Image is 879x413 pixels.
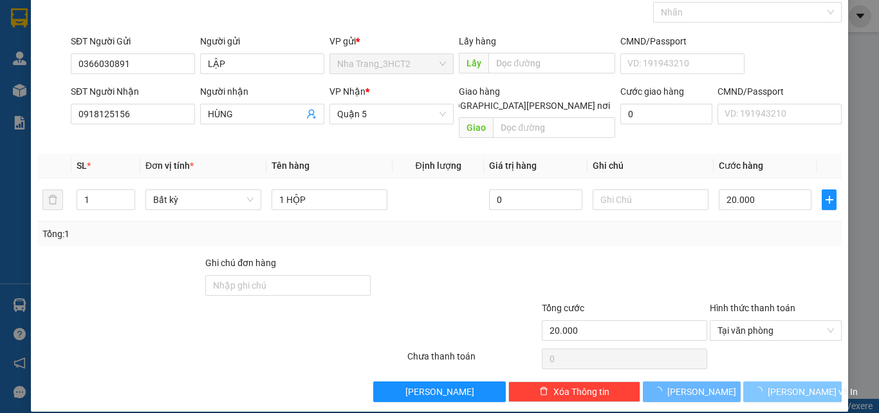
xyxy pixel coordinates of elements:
span: SL [77,160,87,171]
span: user-add [306,109,317,119]
span: [GEOGRAPHIC_DATA][PERSON_NAME] nơi [434,99,615,113]
span: VP Nhận [329,86,365,97]
button: deleteXóa Thông tin [508,381,640,402]
button: [PERSON_NAME] và In [743,381,842,402]
button: [PERSON_NAME] [643,381,741,402]
input: Dọc đường [488,53,615,73]
b: [DOMAIN_NAME] [108,49,177,59]
div: Người nhận [200,84,324,99]
span: Xóa Thông tin [553,385,609,399]
label: Hình thức thanh toán [710,303,795,313]
label: Ghi chú đơn hàng [205,258,276,268]
span: Tổng cước [542,303,584,313]
div: SĐT Người Gửi [71,34,195,48]
span: Lấy hàng [459,36,496,46]
span: Bất kỳ [153,190,254,209]
li: (c) 2017 [108,61,177,77]
span: Tại văn phòng [717,321,834,340]
span: Giao [459,117,493,138]
div: CMND/Passport [620,34,745,48]
div: SĐT Người Nhận [71,84,195,99]
div: CMND/Passport [717,84,842,99]
span: loading [653,387,667,396]
th: Ghi chú [588,153,714,178]
span: Giá trị hàng [489,160,537,171]
span: loading [754,387,768,396]
input: Ghi chú đơn hàng [205,275,371,296]
button: [PERSON_NAME] [373,381,505,402]
span: Giao hàng [459,86,500,97]
div: Tổng: 1 [42,227,340,241]
span: Đơn vị tính [145,160,194,171]
input: Cước giao hàng [620,104,712,124]
span: Lấy [459,53,488,73]
input: Ghi Chú [593,189,708,210]
button: plus [822,189,837,210]
b: Gửi khách hàng [79,19,127,79]
span: Định lượng [415,160,461,171]
span: delete [539,387,548,397]
div: Người gửi [200,34,324,48]
span: [PERSON_NAME] [667,385,736,399]
span: Nha Trang_3HCT2 [337,54,446,73]
div: Chưa thanh toán [406,349,541,372]
b: Phương Nam Express [16,83,71,166]
label: Cước giao hàng [620,86,684,97]
span: [PERSON_NAME] [405,385,474,399]
input: Dọc đường [493,117,615,138]
div: VP gửi [329,34,454,48]
img: logo.jpg [140,16,171,47]
button: delete [42,189,63,210]
span: plus [822,195,836,205]
input: 0 [489,189,582,210]
span: Quận 5 [337,104,446,124]
span: Cước hàng [719,160,763,171]
span: Tên hàng [272,160,310,171]
span: [PERSON_NAME] và In [768,385,858,399]
input: VD: Bàn, Ghế [272,189,387,210]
